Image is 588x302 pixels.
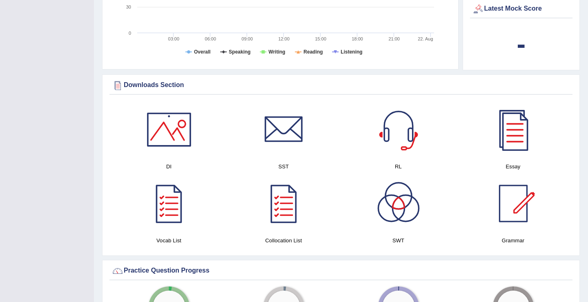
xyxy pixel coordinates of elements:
h4: Grammar [460,236,566,245]
h4: Collocation List [230,236,337,245]
text: 15:00 [315,36,326,41]
h4: Vocab List [116,236,222,245]
text: 03:00 [168,36,180,41]
tspan: Writing [269,49,285,55]
tspan: Overall [194,49,211,55]
text: 0 [129,31,131,36]
div: Downloads Section [111,79,570,92]
b: - [517,29,526,59]
h4: RL [345,162,452,171]
div: Latest Mock Score [472,3,571,15]
h4: SST [230,162,337,171]
h4: SWT [345,236,452,245]
tspan: Reading [303,49,323,55]
text: 18:00 [352,36,363,41]
h4: Essay [460,162,566,171]
tspan: 22. Aug [418,36,433,41]
tspan: Speaking [229,49,250,55]
div: Practice Question Progress [111,265,570,277]
text: 21:00 [388,36,400,41]
text: 30 [126,4,131,9]
text: 12:00 [278,36,290,41]
tspan: Listening [341,49,362,55]
h4: DI [116,162,222,171]
text: 06:00 [205,36,216,41]
text: 09:00 [242,36,253,41]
